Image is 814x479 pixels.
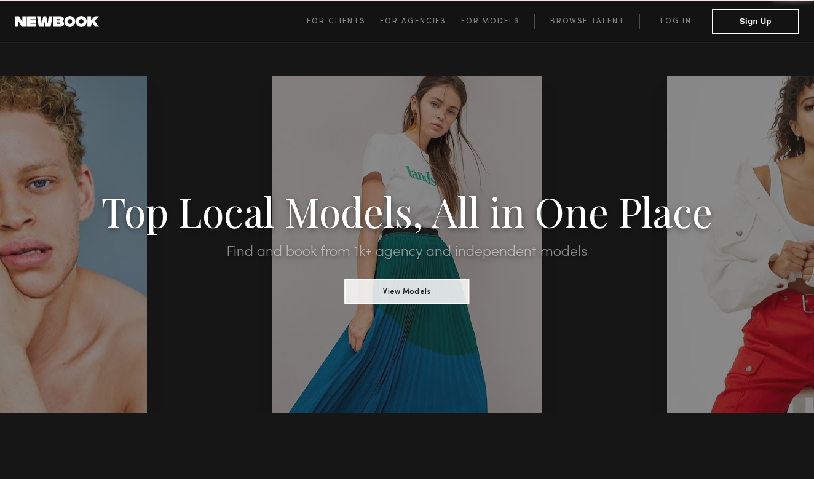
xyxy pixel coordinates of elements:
[461,14,535,29] a: For Models
[344,283,469,297] a: View Models
[61,245,753,259] h2: Find and book from 1k+ agency and independent models
[534,14,639,29] a: Browse Talent
[712,9,799,34] button: Sign Up
[307,18,365,25] span: For Clients
[344,279,469,304] button: View Models
[380,14,460,29] a: For Agencies
[61,192,753,230] h1: Top Local Models, All in One Place
[380,18,446,25] span: For Agencies
[307,14,380,29] a: For Clients
[461,18,520,25] span: For Models
[639,14,712,29] a: Log in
